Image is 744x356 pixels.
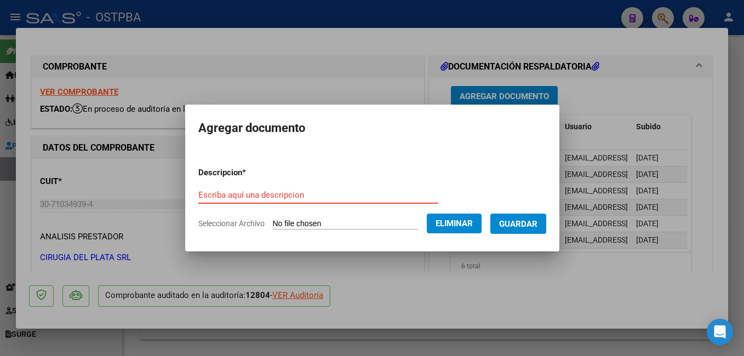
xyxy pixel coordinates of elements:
button: Guardar [490,214,546,234]
span: Guardar [499,219,537,229]
p: Descripcion [198,166,303,179]
h2: Agregar documento [198,118,546,139]
span: Seleccionar Archivo [198,219,265,228]
span: Eliminar [436,219,473,228]
div: Open Intercom Messenger [707,319,733,345]
button: Eliminar [427,214,482,233]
